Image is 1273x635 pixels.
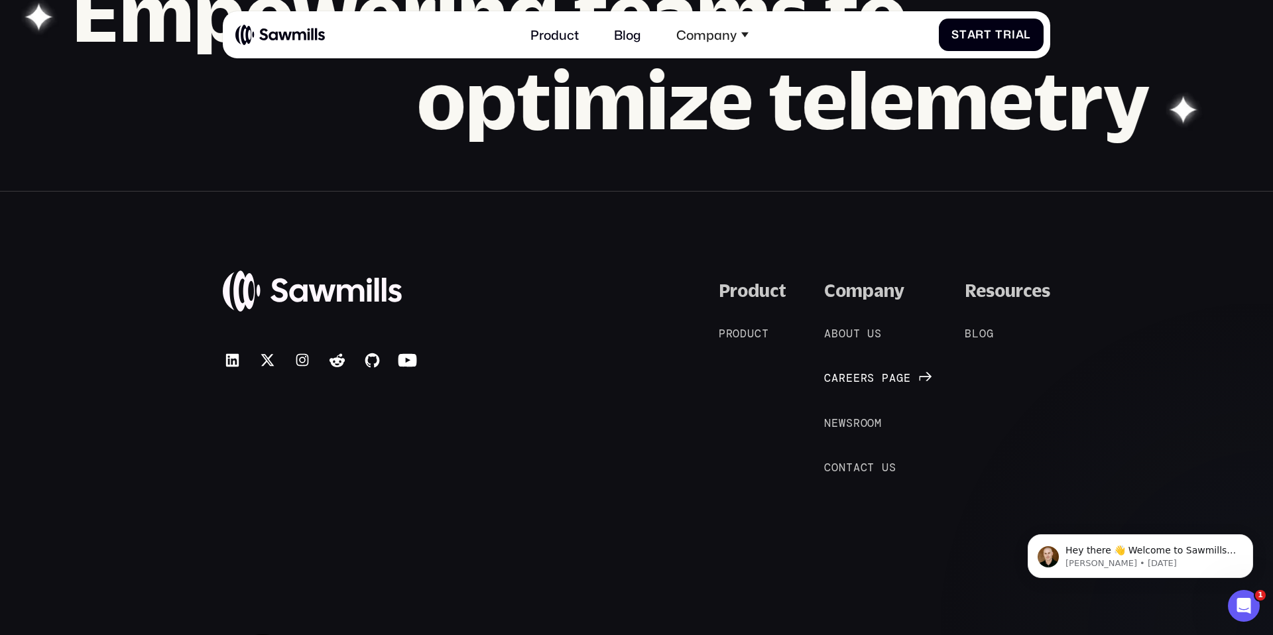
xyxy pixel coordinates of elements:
span: m [875,416,882,430]
div: Company [666,17,758,52]
span: o [861,416,868,430]
span: l [1024,28,1031,41]
span: s [875,327,882,340]
span: C [824,461,831,474]
a: Product [719,325,785,341]
a: Blog [965,325,1009,341]
span: u [867,327,875,340]
div: Company [676,27,737,42]
span: r [839,371,846,384]
span: c [755,327,762,340]
span: o [979,327,987,340]
span: u [846,327,853,340]
span: g [896,371,904,384]
span: r [726,327,733,340]
span: u [882,461,889,474]
span: c [861,461,868,474]
span: r [853,416,861,430]
span: A [824,327,831,340]
span: t [853,327,861,340]
span: s [846,416,853,430]
span: g [987,327,994,340]
span: r [975,28,984,41]
span: e [846,371,853,384]
span: e [831,416,839,430]
a: Product [521,17,589,52]
span: P [719,327,726,340]
a: StartTrial [939,19,1044,51]
span: d [740,327,747,340]
a: Contactus [824,459,912,475]
span: l [972,327,979,340]
span: s [867,371,875,384]
span: t [867,461,875,474]
span: a [889,371,896,384]
span: o [839,327,846,340]
span: u [747,327,755,340]
span: r [861,371,868,384]
a: Newsroom [824,415,898,431]
div: Resources [965,280,1050,302]
iframe: Intercom live chat [1228,590,1260,622]
span: B [965,327,972,340]
a: Blog [605,17,651,52]
span: a [967,28,976,41]
span: t [984,28,992,41]
span: t [959,28,967,41]
span: i [1012,28,1016,41]
span: t [762,327,769,340]
span: T [995,28,1003,41]
span: t [846,461,853,474]
span: a [853,461,861,474]
span: o [831,461,839,474]
span: S [951,28,959,41]
span: a [1016,28,1024,41]
span: b [831,327,839,340]
span: e [853,371,861,384]
iframe: Intercom notifications message [1008,506,1273,599]
div: Product [719,280,786,302]
span: w [839,416,846,430]
span: n [839,461,846,474]
span: o [867,416,875,430]
span: r [1003,28,1012,41]
span: s [889,461,896,474]
span: o [733,327,740,340]
span: N [824,416,831,430]
span: e [904,371,911,384]
span: C [824,371,831,384]
span: 1 [1255,590,1266,601]
a: Aboutus [824,325,898,341]
span: p [882,371,889,384]
div: Company [824,280,904,302]
div: optimize telemetry [360,56,1207,143]
span: a [831,371,839,384]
